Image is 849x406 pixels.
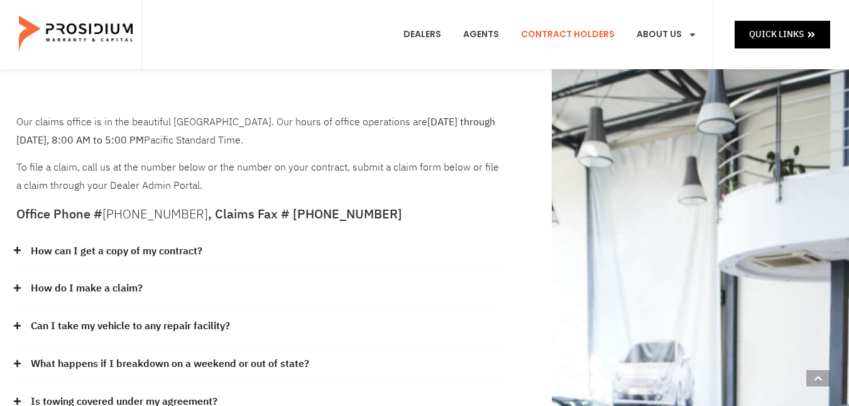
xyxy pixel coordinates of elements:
[454,11,508,58] a: Agents
[394,11,706,58] nav: Menu
[16,113,501,195] div: To file a claim, call us at the number below or the number on your contract, submit a claim form ...
[16,346,501,383] div: What happens if I breakdown on a weekend or out of state?
[31,242,202,261] a: How can I get a copy of my contract?
[31,317,230,336] a: Can I take my vehicle to any repair facility?
[16,115,495,148] b: [DATE] through [DATE], 8:00 AM to 5:00 PM
[102,205,208,223] a: [PHONE_NUMBER]
[16,208,501,220] h5: Office Phone # , Claims Fax # [PHONE_NUMBER]
[16,270,501,308] div: How do I make a claim?
[31,355,309,373] a: What happens if I breakdown on a weekend or out of state?
[16,308,501,346] div: Can I take my vehicle to any repair facility?
[16,233,501,271] div: How can I get a copy of my contract?
[31,279,143,298] a: How do I make a claim?
[394,11,451,58] a: Dealers
[735,21,830,48] a: Quick Links
[16,113,501,150] p: Our claims office is in the beautiful [GEOGRAPHIC_DATA]. Our hours of office operations are Pacif...
[749,26,804,42] span: Quick Links
[512,11,624,58] a: Contract Holders
[627,11,706,58] a: About Us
